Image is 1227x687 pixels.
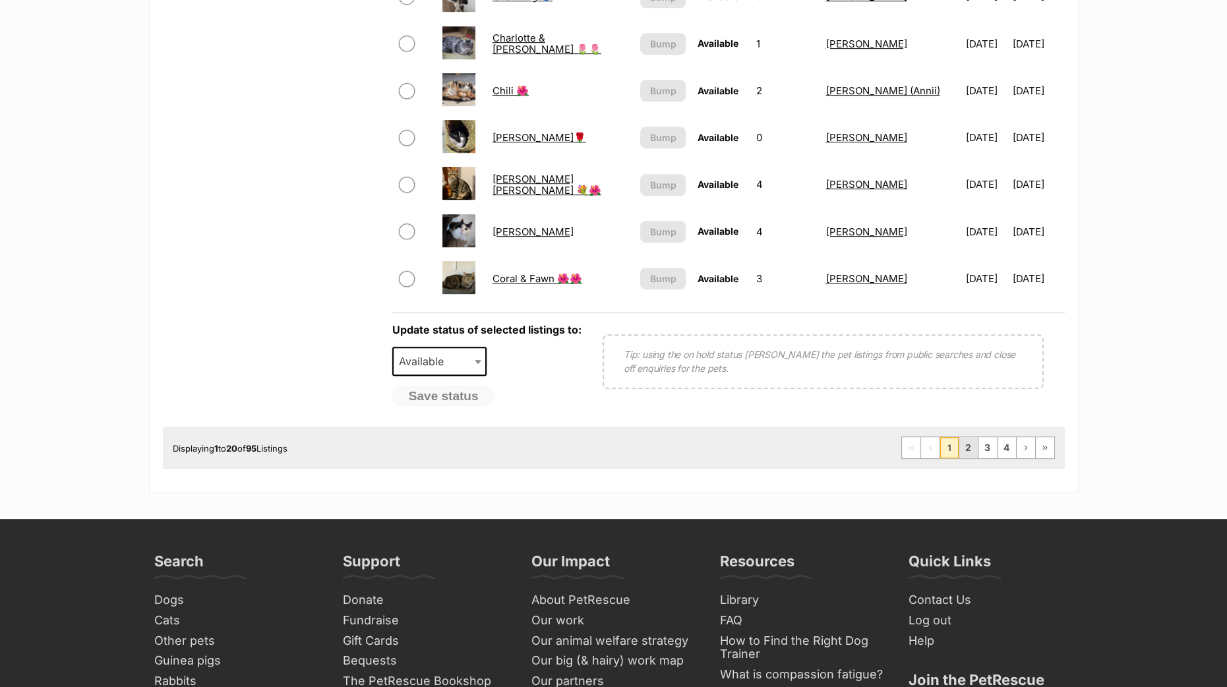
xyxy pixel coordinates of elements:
[392,347,487,376] span: Available
[751,68,820,113] td: 2
[650,225,676,239] span: Bump
[961,209,1011,254] td: [DATE]
[720,552,794,578] h3: Resources
[640,221,686,243] button: Bump
[650,131,676,144] span: Bump
[698,132,738,143] span: Available
[650,84,676,98] span: Bump
[338,611,513,631] a: Fundraise
[698,273,738,284] span: Available
[149,611,324,631] a: Cats
[149,590,324,611] a: Dogs
[526,651,702,671] a: Our big (& hairy) work map
[650,178,676,192] span: Bump
[640,80,686,102] button: Bump
[154,552,204,578] h3: Search
[526,611,702,631] a: Our work
[640,33,686,55] button: Bump
[825,272,907,285] a: [PERSON_NAME]
[338,631,513,651] a: Gift Cards
[149,651,324,671] a: Guinea pigs
[338,590,513,611] a: Donate
[959,437,978,458] a: Page 2
[901,436,1055,459] nav: Pagination
[392,323,582,336] label: Update status of selected listings to:
[998,437,1016,458] a: Page 4
[715,665,890,685] a: What is compassion fatigue?
[751,115,820,160] td: 0
[698,85,738,96] span: Available
[751,256,820,301] td: 3
[715,611,890,631] a: FAQ
[493,272,582,285] a: Coral & Fawn 🌺🌺
[650,272,676,285] span: Bump
[493,32,601,55] a: Charlotte & [PERSON_NAME] 🌷🌷
[214,443,218,454] strong: 1
[343,552,400,578] h3: Support
[903,590,1079,611] a: Contact Us
[1013,162,1063,207] td: [DATE]
[698,179,738,190] span: Available
[493,84,529,97] a: Chili 🌺
[903,611,1079,631] a: Log out
[1013,68,1063,113] td: [DATE]
[751,21,820,67] td: 1
[751,209,820,254] td: 4
[442,261,475,294] img: Coral & Fawn 🌺🌺
[825,178,907,191] a: [PERSON_NAME]
[961,256,1011,301] td: [DATE]
[1017,437,1035,458] a: Next page
[825,131,907,144] a: [PERSON_NAME]
[961,21,1011,67] td: [DATE]
[1013,256,1063,301] td: [DATE]
[526,590,702,611] a: About PetRescue
[1013,21,1063,67] td: [DATE]
[1013,115,1063,160] td: [DATE]
[698,225,738,237] span: Available
[338,651,513,671] a: Bequests
[493,131,586,144] a: [PERSON_NAME]🌹
[226,443,237,454] strong: 20
[640,174,686,196] button: Bump
[961,162,1011,207] td: [DATE]
[173,443,287,454] span: Displaying to of Listings
[442,167,475,200] img: Cindy Lou 💐🌺
[493,225,574,238] a: [PERSON_NAME]
[961,68,1011,113] td: [DATE]
[149,631,324,651] a: Other pets
[715,590,890,611] a: Library
[921,437,940,458] span: Previous page
[394,352,457,371] span: Available
[650,37,676,51] span: Bump
[903,631,1079,651] a: Help
[1036,437,1054,458] a: Last page
[624,347,1023,375] p: Tip: using the on hold status [PERSON_NAME] the pet listings from public searches and close off e...
[640,268,686,289] button: Bump
[698,38,738,49] span: Available
[246,443,256,454] strong: 95
[825,38,907,50] a: [PERSON_NAME]
[940,437,959,458] span: Page 1
[825,225,907,238] a: [PERSON_NAME]
[493,173,601,196] a: [PERSON_NAME] [PERSON_NAME] 💐🌺
[1013,209,1063,254] td: [DATE]
[392,386,495,407] button: Save status
[909,552,991,578] h3: Quick Links
[715,631,890,665] a: How to Find the Right Dog Trainer
[902,437,920,458] span: First page
[526,631,702,651] a: Our animal welfare strategy
[978,437,997,458] a: Page 3
[531,552,610,578] h3: Our Impact
[751,162,820,207] td: 4
[825,84,940,97] a: [PERSON_NAME] (Annii)
[961,115,1011,160] td: [DATE]
[640,127,686,148] button: Bump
